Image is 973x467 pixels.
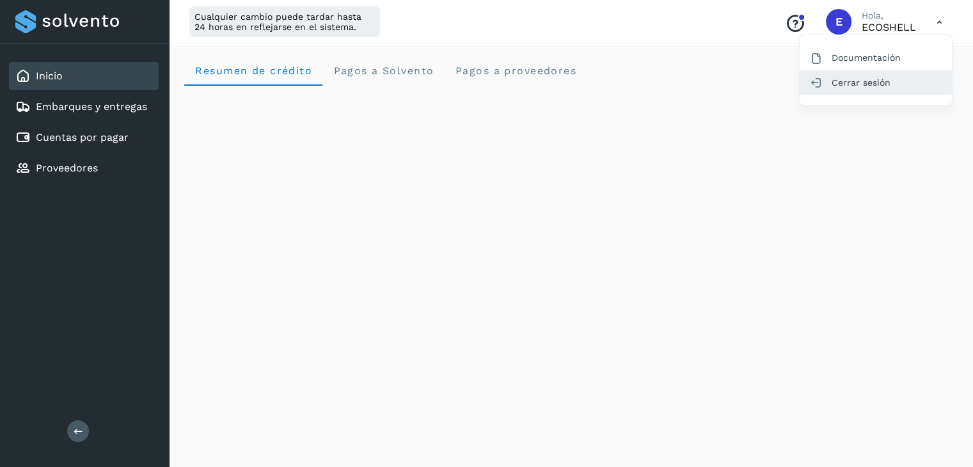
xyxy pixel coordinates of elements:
[800,70,952,95] div: Cerrar sesión
[36,100,147,113] a: Embarques y entregas
[36,162,98,174] a: Proveedores
[36,70,63,82] a: Inicio
[36,131,129,143] a: Cuentas por pagar
[9,62,159,90] div: Inicio
[800,45,952,70] div: Documentación
[9,154,159,182] div: Proveedores
[9,123,159,152] div: Cuentas por pagar
[9,93,159,121] div: Embarques y entregas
